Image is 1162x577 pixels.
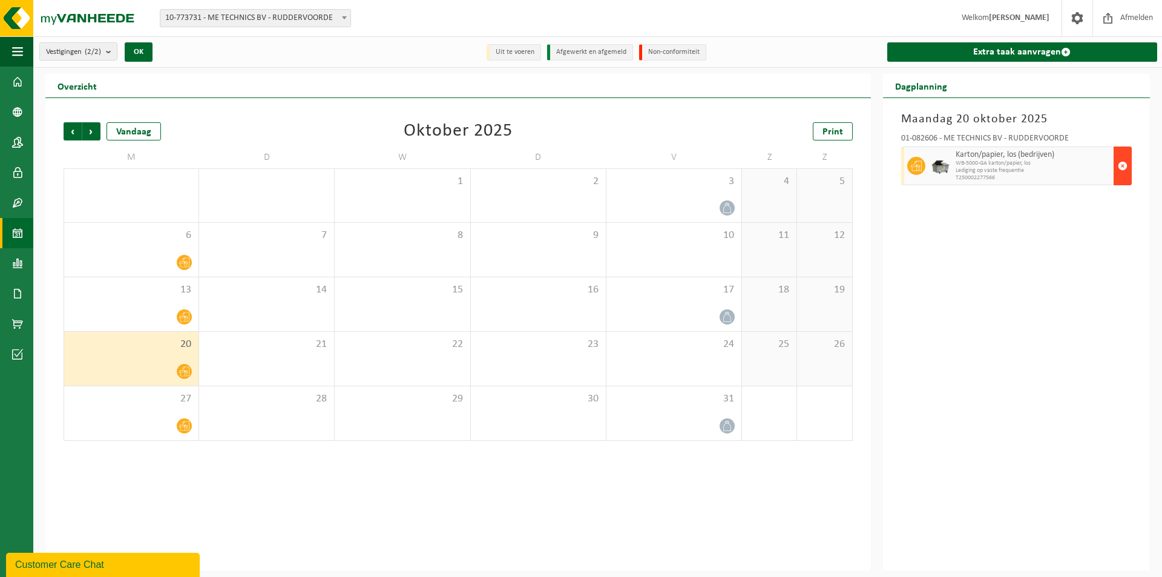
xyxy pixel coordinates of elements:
span: 19 [803,283,845,297]
span: 2 [477,175,600,188]
span: Lediging op vaste frequentie [956,167,1111,174]
span: 23 [477,338,600,351]
li: Uit te voeren [487,44,541,61]
span: 17 [612,283,735,297]
div: Vandaag [107,122,161,140]
span: Print [822,127,843,137]
span: 29 [341,392,464,406]
span: 21 [205,338,328,351]
li: Non-conformiteit [639,44,706,61]
td: V [606,147,742,168]
h3: Maandag 20 oktober 2025 [901,110,1132,128]
span: Karton/papier, los (bedrijven) [956,150,1111,160]
span: 15 [341,283,464,297]
span: 3 [612,175,735,188]
span: 27 [70,392,192,406]
span: 30 [477,392,600,406]
td: M [64,147,199,168]
strong: [PERSON_NAME] [989,13,1049,22]
span: 7 [205,229,328,242]
span: 14 [205,283,328,297]
span: Vorige [64,122,82,140]
span: 28 [205,392,328,406]
span: 10-773731 - ME TECHNICS BV - RUDDERVOORDE [160,9,351,27]
iframe: chat widget [6,550,202,577]
span: 6 [70,229,192,242]
td: Z [797,147,852,168]
div: Oktober 2025 [404,122,513,140]
span: 12 [803,229,845,242]
td: D [471,147,606,168]
span: 10-773731 - ME TECHNICS BV - RUDDERVOORDE [160,10,350,27]
span: WB-5000-GA karton/papier, los [956,160,1111,167]
a: Print [813,122,853,140]
span: 18 [748,283,790,297]
button: Vestigingen(2/2) [39,42,117,61]
td: Z [742,147,797,168]
span: 8 [341,229,464,242]
span: 13 [70,283,192,297]
span: Volgende [82,122,100,140]
span: 22 [341,338,464,351]
a: Extra taak aanvragen [887,42,1157,62]
span: 31 [612,392,735,406]
span: 11 [748,229,790,242]
span: 4 [748,175,790,188]
count: (2/2) [85,48,101,56]
span: 9 [477,229,600,242]
span: 16 [477,283,600,297]
td: W [335,147,470,168]
span: 25 [748,338,790,351]
img: WB-5000-GAL-GY-01 [931,157,950,175]
span: 10 [612,229,735,242]
span: 5 [803,175,845,188]
div: 01-082606 - ME TECHNICS BV - RUDDERVOORDE [901,134,1132,147]
span: 24 [612,338,735,351]
span: 1 [341,175,464,188]
span: T250002277566 [956,174,1111,182]
li: Afgewerkt en afgemeld [547,44,633,61]
button: OK [125,42,153,62]
span: Vestigingen [46,43,101,61]
h2: Overzicht [45,74,109,97]
span: 26 [803,338,845,351]
td: D [199,147,335,168]
span: 20 [70,338,192,351]
h2: Dagplanning [883,74,959,97]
